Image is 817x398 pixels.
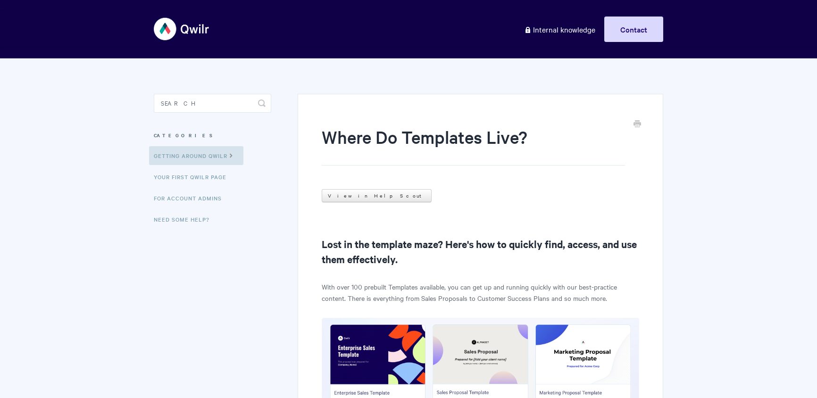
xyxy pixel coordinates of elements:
a: Contact [604,17,663,42]
img: Qwilr Help Center [154,11,210,47]
a: Getting Around Qwilr [149,146,243,165]
h1: Where Do Templates Live? [322,125,625,166]
h2: Lost in the template maze? Here's how to quickly find, access, and use them effectively. [322,236,639,266]
a: View in Help Scout [322,189,432,202]
p: With over 100 prebuilt Templates available, you can get up and running quickly with our best-prac... [322,281,639,304]
a: Internal knowledge [517,17,602,42]
h3: Categories [154,127,271,144]
a: Print this Article [634,119,641,130]
input: Search [154,94,271,113]
a: Need Some Help? [154,210,217,229]
a: For Account Admins [154,189,229,207]
a: Your First Qwilr Page [154,167,233,186]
